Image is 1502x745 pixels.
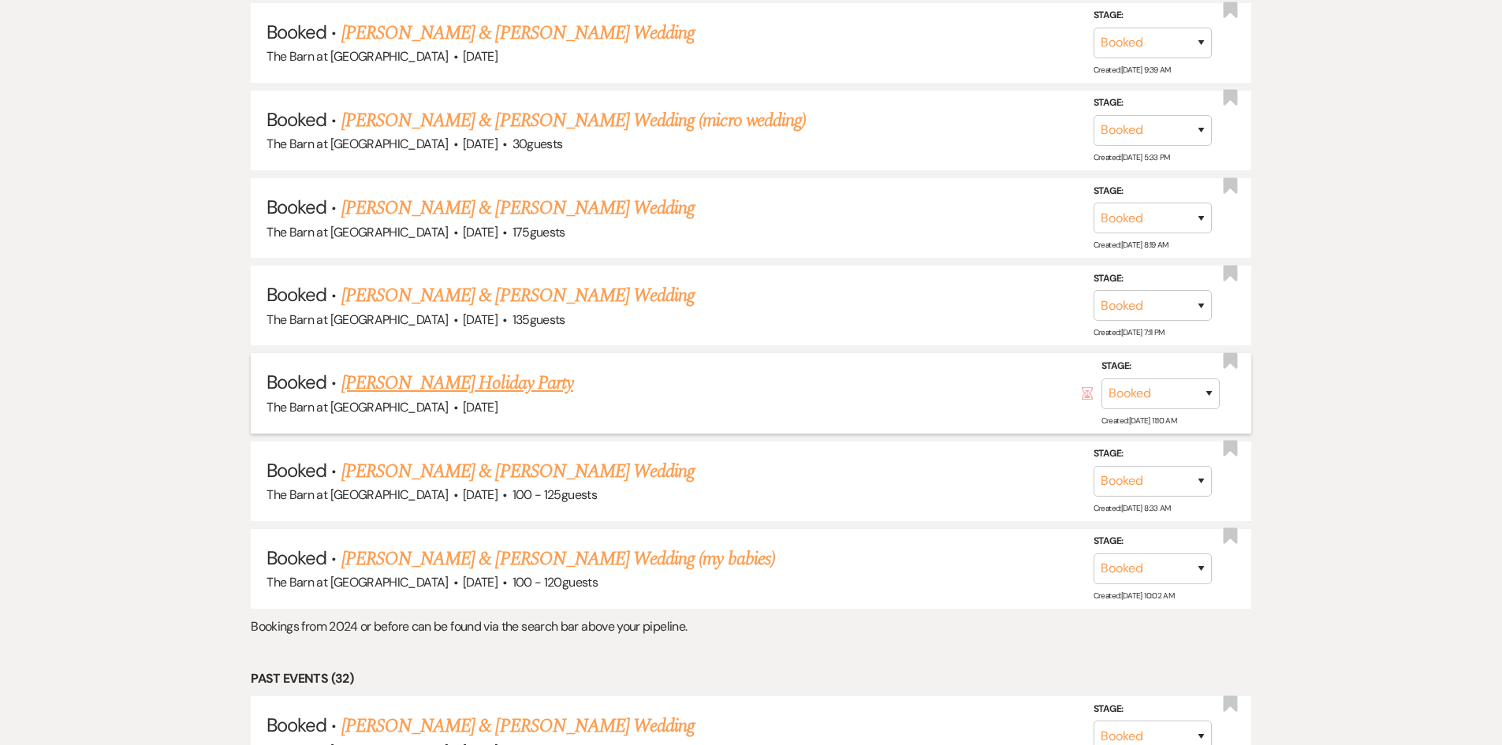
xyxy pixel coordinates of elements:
a: [PERSON_NAME] & [PERSON_NAME] Wedding [341,457,695,486]
span: Created: [DATE] 9:39 AM [1094,65,1171,75]
a: [PERSON_NAME] Holiday Party [341,369,573,397]
a: [PERSON_NAME] & [PERSON_NAME] Wedding [341,194,695,222]
span: Booked [266,107,326,132]
label: Stage: [1094,95,1212,112]
span: The Barn at [GEOGRAPHIC_DATA] [266,136,448,152]
span: Created: [DATE] 11:10 AM [1101,415,1176,425]
span: [DATE] [463,486,498,503]
span: 100 - 120 guests [512,574,598,590]
label: Stage: [1094,7,1212,24]
li: Past Events (32) [251,669,1251,689]
label: Stage: [1094,445,1212,463]
span: Created: [DATE] 5:33 PM [1094,152,1170,162]
span: The Barn at [GEOGRAPHIC_DATA] [266,311,448,328]
span: The Barn at [GEOGRAPHIC_DATA] [266,574,448,590]
span: [DATE] [463,311,498,328]
span: 135 guests [512,311,565,328]
span: [DATE] [463,399,498,415]
span: The Barn at [GEOGRAPHIC_DATA] [266,486,448,503]
span: Booked [266,546,326,570]
label: Stage: [1101,358,1220,375]
label: Stage: [1094,182,1212,199]
a: [PERSON_NAME] & [PERSON_NAME] Wedding [341,281,695,310]
span: 30 guests [512,136,563,152]
a: [PERSON_NAME] & [PERSON_NAME] Wedding [341,19,695,47]
span: Created: [DATE] 7:11 PM [1094,327,1165,337]
span: Booked [266,195,326,219]
span: [DATE] [463,48,498,65]
span: Booked [266,458,326,482]
span: The Barn at [GEOGRAPHIC_DATA] [266,399,448,415]
label: Stage: [1094,533,1212,550]
span: Created: [DATE] 8:33 AM [1094,503,1171,513]
span: 100 - 125 guests [512,486,597,503]
a: [PERSON_NAME] & [PERSON_NAME] Wedding (micro wedding) [341,106,806,135]
span: 175 guests [512,224,565,240]
span: Booked [266,282,326,307]
span: [DATE] [463,574,498,590]
label: Stage: [1094,270,1212,288]
label: Stage: [1094,701,1212,718]
a: [PERSON_NAME] & [PERSON_NAME] Wedding [341,712,695,740]
a: [PERSON_NAME] & [PERSON_NAME] Wedding (my babies) [341,545,775,573]
p: Bookings from 2024 or before can be found via the search bar above your pipeline. [251,616,1251,637]
span: Created: [DATE] 8:19 AM [1094,240,1168,250]
span: [DATE] [463,224,498,240]
span: The Barn at [GEOGRAPHIC_DATA] [266,48,448,65]
span: [DATE] [463,136,498,152]
span: Booked [266,370,326,394]
span: Booked [266,20,326,44]
span: The Barn at [GEOGRAPHIC_DATA] [266,224,448,240]
span: Created: [DATE] 10:02 AM [1094,590,1174,601]
span: Booked [266,713,326,737]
